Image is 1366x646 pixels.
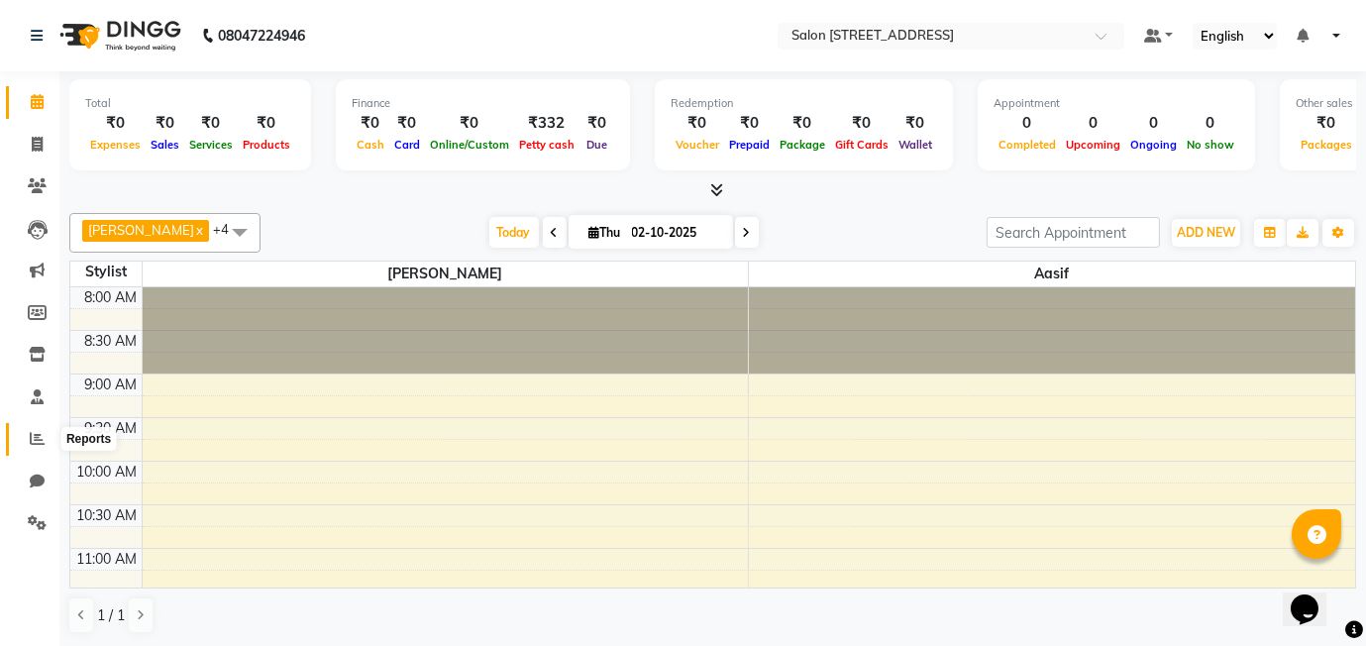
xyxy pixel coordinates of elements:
[389,138,425,152] span: Card
[1172,219,1240,247] button: ADD NEW
[1125,112,1182,135] div: 0
[1125,138,1182,152] span: Ongoing
[73,505,142,526] div: 10:30 AM
[1177,225,1235,240] span: ADD NEW
[579,112,614,135] div: ₹0
[238,112,295,135] div: ₹0
[194,222,203,238] a: x
[994,138,1061,152] span: Completed
[81,287,142,308] div: 8:00 AM
[775,138,830,152] span: Package
[893,138,937,152] span: Wallet
[671,138,724,152] span: Voucher
[1061,112,1125,135] div: 0
[514,138,579,152] span: Petty cash
[352,95,614,112] div: Finance
[218,8,305,63] b: 08047224946
[987,217,1160,248] input: Search Appointment
[352,138,389,152] span: Cash
[184,138,238,152] span: Services
[724,112,775,135] div: ₹0
[97,605,125,626] span: 1 / 1
[88,222,194,238] span: [PERSON_NAME]
[389,112,425,135] div: ₹0
[1182,138,1239,152] span: No show
[81,331,142,352] div: 8:30 AM
[489,217,539,248] span: Today
[184,112,238,135] div: ₹0
[146,138,184,152] span: Sales
[830,138,893,152] span: Gift Cards
[81,418,142,439] div: 9:30 AM
[581,138,612,152] span: Due
[213,221,244,237] span: +4
[352,112,389,135] div: ₹0
[425,138,514,152] span: Online/Custom
[994,95,1239,112] div: Appointment
[1061,138,1125,152] span: Upcoming
[830,112,893,135] div: ₹0
[671,95,937,112] div: Redemption
[1283,567,1346,626] iframe: chat widget
[1296,112,1357,135] div: ₹0
[1182,112,1239,135] div: 0
[775,112,830,135] div: ₹0
[70,262,142,282] div: Stylist
[85,95,295,112] div: Total
[81,375,142,395] div: 9:00 AM
[51,8,186,63] img: logo
[671,112,724,135] div: ₹0
[85,112,146,135] div: ₹0
[85,138,146,152] span: Expenses
[73,549,142,570] div: 11:00 AM
[584,225,626,240] span: Thu
[626,218,725,248] input: 2025-10-02
[724,138,775,152] span: Prepaid
[514,112,579,135] div: ₹332
[1296,138,1357,152] span: Packages
[425,112,514,135] div: ₹0
[146,112,184,135] div: ₹0
[994,112,1061,135] div: 0
[749,262,1355,286] span: Aasif
[73,462,142,483] div: 10:00 AM
[61,427,116,451] div: Reports
[893,112,937,135] div: ₹0
[143,262,749,286] span: [PERSON_NAME]
[238,138,295,152] span: Products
